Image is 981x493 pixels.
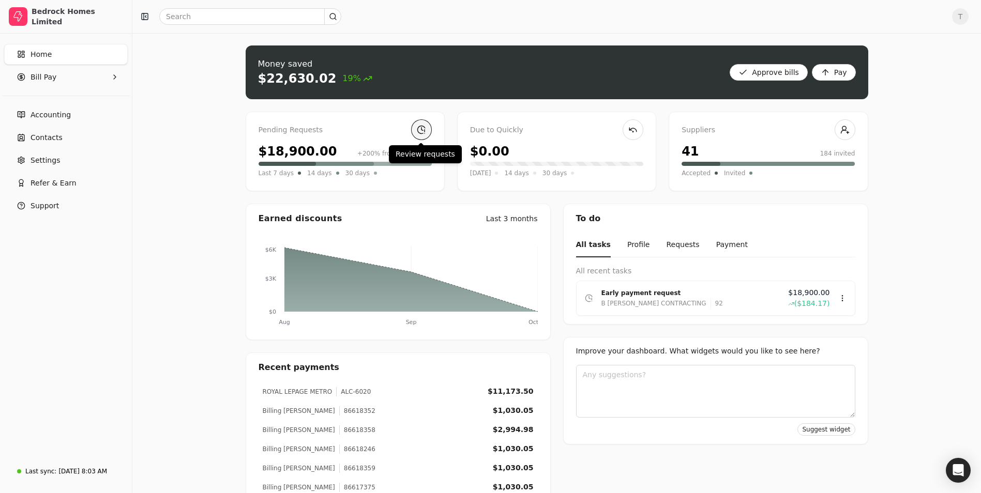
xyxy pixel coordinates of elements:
[504,168,529,178] span: 14 days
[486,213,538,224] div: Last 3 months
[576,346,855,357] div: Improve your dashboard. What widgets would you like to see here?
[31,178,77,189] span: Refer & Earn
[31,110,71,120] span: Accounting
[788,287,829,298] span: $18,900.00
[339,483,375,492] div: 86617375
[470,142,509,161] div: $0.00
[4,44,128,65] a: Home
[263,464,335,473] div: Billing [PERSON_NAME]
[4,67,128,87] button: Bill Pay
[259,212,342,225] div: Earned discounts
[339,425,375,435] div: 86618358
[336,387,371,396] div: ALC-6020
[259,142,337,161] div: $18,900.00
[263,406,335,415] div: Billing [PERSON_NAME]
[263,425,335,435] div: Billing [PERSON_NAME]
[601,298,706,309] div: B [PERSON_NAME] CONTRACTING
[31,201,59,211] span: Support
[666,233,699,257] button: Requests
[405,319,416,326] tspan: Sep
[265,246,276,253] tspan: $6K
[4,462,128,481] a: Last sync:[DATE] 8:03 AM
[730,64,808,81] button: Approve bills
[812,64,856,81] button: Pay
[259,125,432,136] div: Pending Requests
[528,319,538,326] tspan: Oct
[627,233,650,257] button: Profile
[4,173,128,193] button: Refer & Earn
[716,233,748,257] button: Payment
[31,72,56,83] span: Bill Pay
[345,168,370,178] span: 30 days
[724,168,745,178] span: Invited
[682,142,699,161] div: 41
[31,132,63,143] span: Contacts
[493,482,534,492] div: $1,030.05
[576,233,611,257] button: All tasks
[794,298,830,309] span: ($184.17)
[797,423,855,436] button: Suggest widget
[470,125,643,136] div: Due to Quickly
[493,463,534,473] div: $1,030.05
[4,127,128,148] a: Contacts
[339,406,375,415] div: 86618352
[246,353,550,382] div: Recent payments
[263,444,335,454] div: Billing [PERSON_NAME]
[493,424,534,435] div: $2,994.98
[342,72,372,85] span: 19%
[159,8,341,25] input: Search
[952,8,969,25] button: T
[682,168,711,178] span: Accepted
[265,275,276,282] tspan: $3K
[470,168,491,178] span: [DATE]
[258,58,372,70] div: Money saved
[711,298,723,309] div: 92
[682,125,855,136] div: Suppliers
[258,70,337,87] div: $22,630.02
[259,168,294,178] span: Last 7 days
[820,149,855,158] div: 184 invited
[946,458,971,483] div: Open Intercom Messenger
[307,168,331,178] span: 14 days
[4,195,128,216] button: Support
[269,309,276,315] tspan: $0
[4,150,128,171] a: Settings
[339,464,375,473] div: 86618359
[493,405,534,416] div: $1,030.05
[542,168,567,178] span: 30 days
[32,6,123,27] div: Bedrock Homes Limited
[263,483,335,492] div: Billing [PERSON_NAME]
[493,443,534,454] div: $1,030.05
[31,155,60,166] span: Settings
[357,149,432,158] div: +200% from last month
[4,104,128,125] a: Accounting
[601,288,780,298] div: Early payment request
[564,204,868,233] div: To do
[339,444,375,454] div: 86618246
[25,467,56,476] div: Last sync:
[488,386,534,397] div: $11,173.50
[576,266,855,276] div: All recent tasks
[31,49,52,60] span: Home
[396,149,455,160] p: Review requests
[279,319,290,326] tspan: Aug
[263,387,333,396] div: ROYAL LEPAGE METRO
[58,467,107,476] div: [DATE] 8:03 AM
